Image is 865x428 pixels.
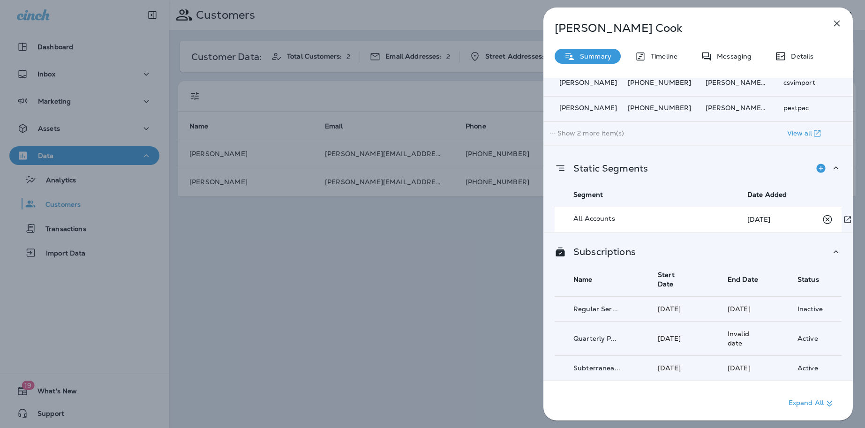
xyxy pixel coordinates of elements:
span: Start Date [658,270,675,288]
p: Active [797,335,818,342]
p: darrien.cook@yahoo.com [706,79,767,86]
p: Active [797,364,818,372]
td: [DATE] [639,321,709,355]
p: [PERSON_NAME] Cook [555,22,811,35]
td: [DATE] [709,355,779,380]
p: All Accounts [573,215,702,222]
p: Show 2 more item(s) [557,129,624,137]
p: [PERSON_NAME] [559,79,620,86]
span: Status [797,275,819,284]
td: [DATE] [639,296,709,321]
p: Static Segments [566,165,648,172]
p: View all [787,129,812,137]
p: Details [786,53,813,60]
p: pestpac [783,104,837,112]
p: Timeline [646,53,677,60]
span: End Date [728,275,758,284]
span: Subterranea... [573,364,620,372]
td: [DATE] [639,355,709,380]
p: Summary [575,53,611,60]
p: [PERSON_NAME] [559,104,620,112]
p: csvimport [783,79,837,86]
p: [PHONE_NUMBER] [628,104,698,112]
td: Invalid date [709,321,779,355]
p: Messaging [712,53,752,60]
span: Date Added [747,190,787,199]
button: Remove from Static Segment [818,210,837,229]
td: [DATE] [709,296,779,321]
p: Subscriptions [566,248,636,255]
p: Inactive [797,305,823,313]
p: [DATE] [747,216,770,223]
button: Add to Static Segment [812,159,830,178]
button: Expand All [785,395,839,412]
span: Name [573,275,593,284]
p: Expand All [789,398,835,409]
button: View all [783,126,826,141]
span: Quarterly P... [573,334,617,343]
span: Segment [573,190,603,199]
button: Show 2 more item(s) [544,126,628,141]
p: darrien.cook@yahoo.com [706,104,767,112]
button: View this segment in a new tab [839,210,856,229]
p: [PHONE_NUMBER] [628,79,698,86]
span: Regular Ser... [573,305,618,313]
